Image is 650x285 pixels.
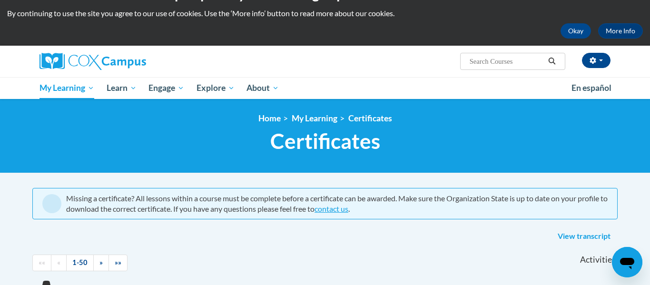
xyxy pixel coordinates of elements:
[51,255,67,271] a: Previous
[33,77,100,99] a: My Learning
[292,113,337,123] a: My Learning
[598,23,643,39] a: More Info
[315,204,348,213] a: contact us
[241,77,286,99] a: About
[612,247,642,277] iframe: Button to launch messaging window
[148,82,184,94] span: Engage
[39,53,146,70] img: Cox Campus
[93,255,109,271] a: Next
[469,56,545,67] input: Search Courses
[582,53,611,68] button: Account Settings
[39,258,45,266] span: ««
[197,82,235,94] span: Explore
[39,53,220,70] a: Cox Campus
[565,78,618,98] a: En español
[580,255,616,265] span: Activities
[348,113,392,123] a: Certificates
[66,193,608,214] div: Missing a certificate? All lessons within a course must be complete before a certificate can be a...
[551,229,618,244] a: View transcript
[7,8,643,19] p: By continuing to use the site you agree to our use of cookies. Use the ‘More info’ button to read...
[571,83,611,93] span: En español
[142,77,190,99] a: Engage
[246,82,279,94] span: About
[108,255,128,271] a: End
[545,56,559,67] button: Search
[258,113,281,123] a: Home
[115,258,121,266] span: »»
[32,255,51,271] a: Begining
[190,77,241,99] a: Explore
[25,77,625,99] div: Main menu
[39,82,94,94] span: My Learning
[99,258,103,266] span: »
[107,82,137,94] span: Learn
[270,128,380,154] span: Certificates
[100,77,143,99] a: Learn
[66,255,94,271] a: 1-50
[57,258,60,266] span: «
[561,23,591,39] button: Okay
